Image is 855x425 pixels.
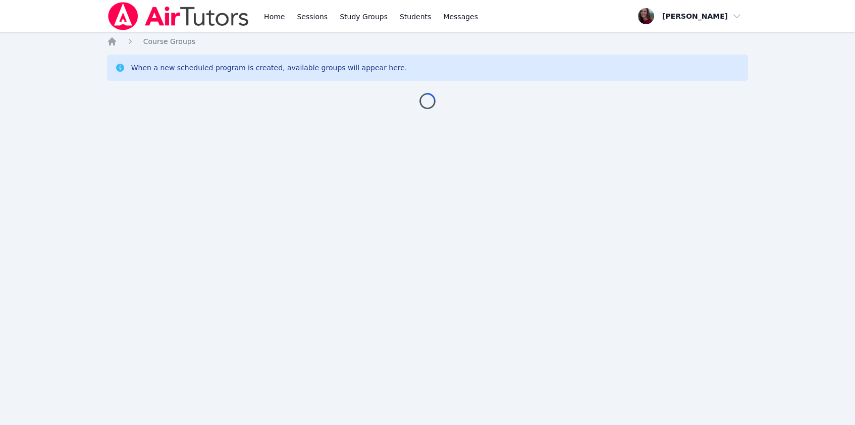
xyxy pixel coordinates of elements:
[131,63,407,73] div: When a new scheduled program is created, available groups will appear here.
[107,36,749,46] nav: Breadcrumb
[443,12,478,22] span: Messages
[107,2,250,30] img: Air Tutors
[143,36,195,46] a: Course Groups
[143,37,195,45] span: Course Groups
